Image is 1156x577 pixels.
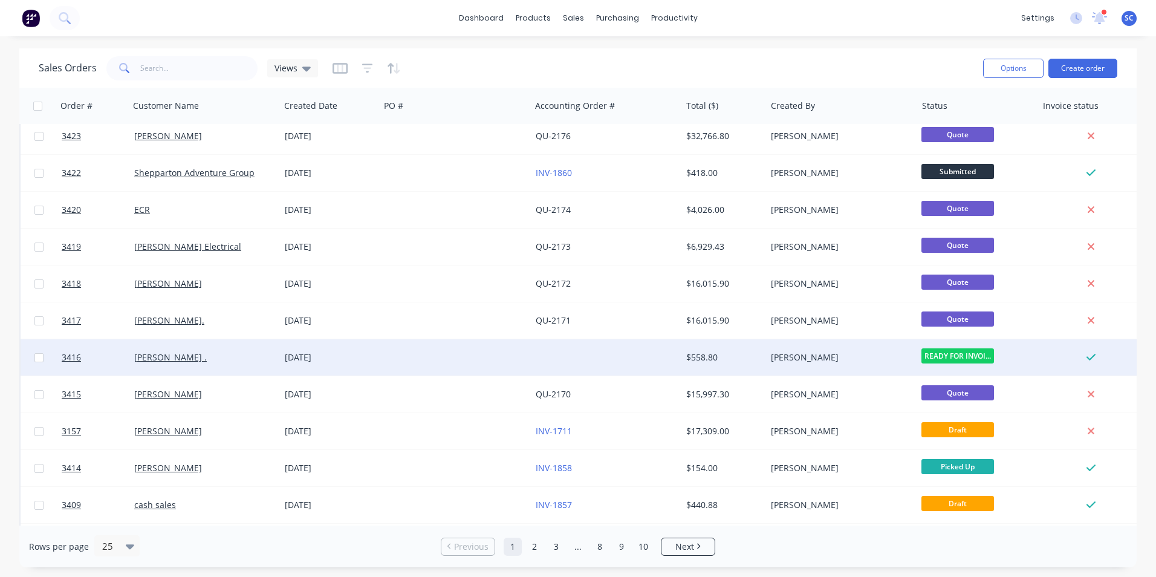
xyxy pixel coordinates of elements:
span: Quote [921,385,994,400]
div: [PERSON_NAME] [771,388,905,400]
a: 3414 [62,450,134,486]
div: sales [557,9,590,27]
div: $6,929.43 [686,241,758,253]
div: productivity [645,9,704,27]
button: Options [983,59,1044,78]
a: Page 3 [547,538,565,556]
a: QU-2174 [536,204,571,215]
div: [DATE] [285,425,375,437]
a: INV-1860 [536,167,572,178]
a: [PERSON_NAME] [134,425,202,437]
a: Page 8 [591,538,609,556]
div: purchasing [590,9,645,27]
span: Quote [921,127,994,142]
span: 3414 [62,462,81,474]
a: QU-2172 [536,278,571,289]
a: 3420 [62,192,134,228]
div: $154.00 [686,462,758,474]
div: settings [1015,9,1060,27]
div: [DATE] [285,130,375,142]
a: Page 2 [525,538,544,556]
div: $4,026.00 [686,204,758,216]
a: Page 10 [634,538,652,556]
span: 3420 [62,204,81,216]
a: [PERSON_NAME] [134,130,202,142]
span: 3423 [62,130,81,142]
span: 3422 [62,167,81,179]
a: [PERSON_NAME]. [134,315,204,326]
a: Page 9 [612,538,631,556]
span: Previous [454,541,489,553]
div: Customer Name [133,100,199,112]
h1: Sales Orders [39,62,97,74]
span: Quote [921,201,994,216]
a: 3422 [62,155,134,191]
a: QU-2176 [536,130,571,142]
div: [PERSON_NAME] [771,499,905,511]
a: cash sales [134,499,176,510]
div: [DATE] [285,167,375,179]
a: QU-2171 [536,315,571,326]
span: 3417 [62,315,81,327]
div: $17,309.00 [686,425,758,437]
div: [DATE] [285,499,375,511]
div: products [510,9,557,27]
div: [DATE] [285,462,375,474]
a: 3423 [62,118,134,154]
a: Next page [661,541,715,553]
div: [DATE] [285,278,375,290]
div: [DATE] [285,388,375,400]
div: [DATE] [285,204,375,216]
a: 3419 [62,229,134,265]
div: Invoice status [1043,100,1099,112]
span: 3409 [62,499,81,511]
div: $16,015.90 [686,278,758,290]
a: 3417 [62,302,134,339]
span: Rows per page [29,541,89,553]
a: Jump forward [569,538,587,556]
a: INV-1711 [536,425,572,437]
div: Total ($) [686,100,718,112]
div: Created By [771,100,815,112]
ul: Pagination [436,538,720,556]
a: QU-2173 [536,241,571,252]
button: Create order [1048,59,1117,78]
a: dashboard [453,9,510,27]
div: [PERSON_NAME] [771,315,905,327]
div: [PERSON_NAME] [771,167,905,179]
a: Page 1 is your current page [504,538,522,556]
div: Created Date [284,100,337,112]
a: 3157 [62,413,134,449]
div: [PERSON_NAME] [771,241,905,253]
a: [PERSON_NAME] [134,388,202,400]
span: 3418 [62,278,81,290]
div: $16,015.90 [686,315,758,327]
a: INV-1858 [536,462,572,474]
div: Accounting Order # [535,100,615,112]
a: Shepparton Adventure Group [134,167,255,178]
span: Next [675,541,694,553]
div: [PERSON_NAME] [771,278,905,290]
span: SC [1125,13,1134,24]
div: PO # [384,100,403,112]
span: Draft [921,496,994,511]
span: 3419 [62,241,81,253]
span: Quote [921,275,994,290]
div: Status [922,100,947,112]
div: [PERSON_NAME] [771,204,905,216]
span: Quote [921,238,994,253]
div: $440.88 [686,499,758,511]
div: Order # [60,100,93,112]
div: [PERSON_NAME] [771,130,905,142]
div: [DATE] [285,315,375,327]
a: ECR [134,204,150,215]
a: 3409 [62,487,134,523]
a: INV-1857 [536,499,572,510]
span: 3157 [62,425,81,437]
span: Views [274,62,297,74]
span: Draft [921,422,994,437]
a: 3418 [62,266,134,302]
input: Search... [140,56,258,80]
a: 3415 [62,376,134,412]
div: $32,766.80 [686,130,758,142]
